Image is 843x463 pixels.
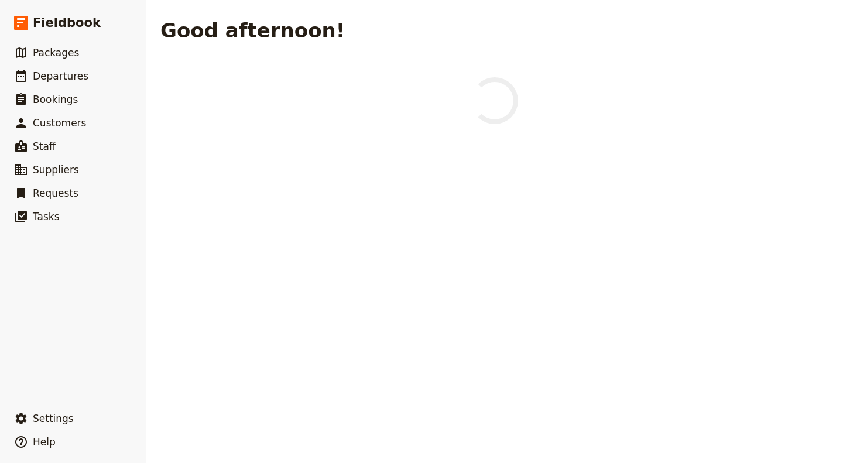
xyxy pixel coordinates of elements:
[33,70,88,82] span: Departures
[160,19,345,42] h1: Good afternoon!
[33,94,78,105] span: Bookings
[33,436,56,448] span: Help
[33,413,74,424] span: Settings
[33,14,101,32] span: Fieldbook
[33,187,78,199] span: Requests
[33,164,79,176] span: Suppliers
[33,117,86,129] span: Customers
[33,140,56,152] span: Staff
[33,47,79,59] span: Packages
[33,211,60,222] span: Tasks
